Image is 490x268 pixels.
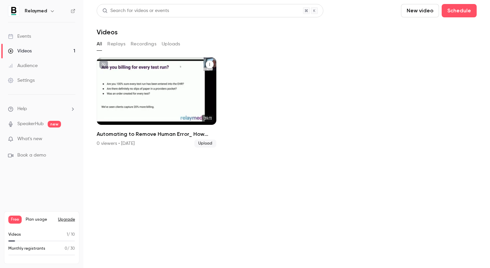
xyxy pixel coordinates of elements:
[97,39,102,49] button: All
[97,130,216,138] h2: Automating to Remove Human Error_ How Connected Workflows Can Transform Your Practice
[48,121,61,127] span: new
[8,62,38,69] div: Audience
[8,6,19,16] img: Relaymed
[8,216,22,224] span: Free
[17,136,42,143] span: What's new
[8,105,75,112] li: help-dropdown-opener
[97,4,477,264] section: Videos
[97,28,118,36] h1: Videos
[8,33,31,40] div: Events
[17,120,44,127] a: SpeakerHub
[58,217,75,222] button: Upgrade
[8,232,21,238] p: Videos
[67,232,75,238] p: / 10
[401,4,439,17] button: New video
[102,7,169,14] div: Search for videos or events
[202,115,214,122] span: 39:11
[162,39,180,49] button: Uploads
[17,105,27,112] span: Help
[25,8,47,14] h6: Relaymed
[67,233,68,237] span: 1
[65,246,75,252] p: / 30
[65,247,67,251] span: 0
[107,39,125,49] button: Replays
[8,77,35,84] div: Settings
[17,152,46,159] span: Book a demo
[131,39,156,49] button: Recordings
[194,140,216,148] span: Upload
[26,217,54,222] span: Plan usage
[97,140,135,147] div: 0 viewers • [DATE]
[8,246,45,252] p: Monthly registrants
[97,57,216,148] a: 39:11Automating to Remove Human Error_ How Connected Workflows Can Transform Your Practice0 viewe...
[97,57,477,148] ul: Videos
[97,57,216,148] li: Automating to Remove Human Error_ How Connected Workflows Can Transform Your Practice
[442,4,477,17] button: Schedule
[99,60,108,69] button: unpublished
[8,48,32,54] div: Videos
